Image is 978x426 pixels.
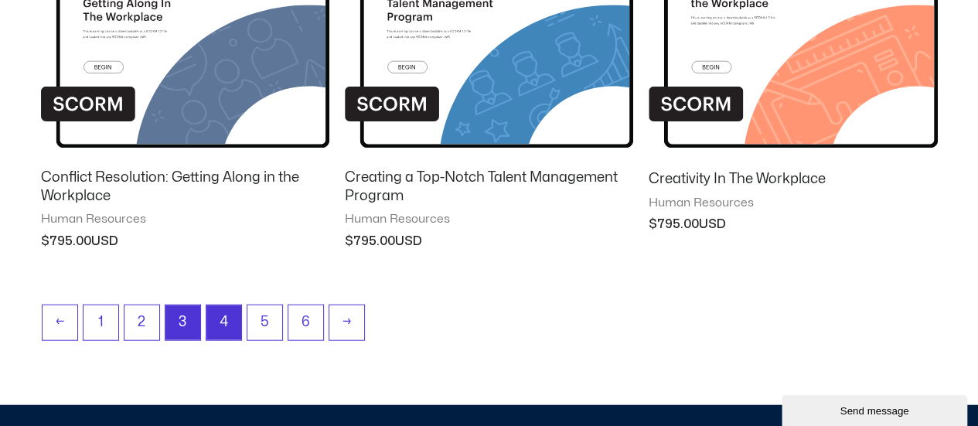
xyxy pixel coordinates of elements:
h2: Creating a Top-Notch Talent Management Program [345,169,633,205]
a: Page 4 [206,305,241,340]
a: ← [43,305,77,340]
span: $ [649,218,657,230]
a: Page 2 [124,305,159,340]
a: Conflict Resolution: Getting Along in the Workplace [41,169,329,212]
a: Page 1 [83,305,118,340]
a: Creating a Top-Notch Talent Management Program [345,169,633,212]
h2: Conflict Resolution: Getting Along in the Workplace [41,169,329,205]
h2: Creativity In The Workplace [649,170,937,188]
nav: Product Pagination [41,305,938,349]
span: Page 3 [165,305,200,340]
a: Page 6 [288,305,323,340]
bdi: 795.00 [41,235,91,247]
bdi: 795.00 [345,235,395,247]
bdi: 795.00 [649,218,699,230]
span: $ [345,235,353,247]
span: $ [41,235,49,247]
span: Human Resources [345,212,633,227]
iframe: chat widget [782,392,970,426]
span: Human Resources [41,212,329,227]
a: Page 5 [247,305,282,340]
span: Human Resources [649,196,937,211]
a: Creativity In The Workplace [649,170,937,195]
a: → [329,305,364,340]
